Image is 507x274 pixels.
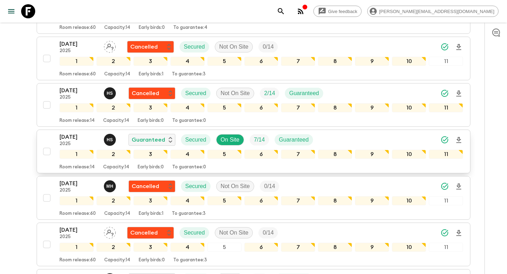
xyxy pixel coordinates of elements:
[313,6,362,17] a: Give feedback
[96,243,131,252] div: 2
[184,43,205,51] p: Secured
[455,43,463,51] svg: Download Onboarding
[130,229,158,237] p: Cancelled
[138,118,164,124] p: Early birds: 0
[367,6,499,17] div: [PERSON_NAME][EMAIL_ADDRESS][DOMAIN_NAME]
[133,150,168,159] div: 3
[60,118,95,124] p: Room release: 14
[104,182,117,188] span: Mr. Heng Pringratana (Prefer name : James)
[207,150,242,159] div: 5
[60,25,96,31] p: Room release: 60
[355,243,389,252] div: 9
[173,257,207,263] p: To guarantee: 3
[60,103,94,112] div: 1
[429,103,463,112] div: 11
[279,136,309,144] p: Guaranteed
[281,196,315,205] div: 7
[107,137,113,143] p: H S
[185,182,206,191] p: Secured
[60,40,98,48] p: [DATE]
[455,182,463,191] svg: Download Onboarding
[127,41,174,53] div: Flash Pack cancellation
[318,57,352,66] div: 8
[60,226,98,234] p: [DATE]
[170,150,205,159] div: 4
[130,43,158,51] p: Cancelled
[172,71,206,77] p: To guarantee: 3
[440,136,449,144] svg: Synced Successfully
[132,89,159,98] p: Cancelled
[96,150,131,159] div: 2
[180,227,209,238] div: Secured
[281,243,315,252] div: 7
[104,25,130,31] p: Capacity: 14
[392,243,426,252] div: 10
[263,229,274,237] p: 0 / 14
[429,243,463,252] div: 11
[104,211,130,217] p: Capacity: 14
[392,103,426,112] div: 10
[274,4,288,18] button: search adventures
[207,57,242,66] div: 5
[103,164,129,170] p: Capacity: 14
[96,103,131,112] div: 2
[185,136,206,144] p: Secured
[281,103,315,112] div: 7
[221,136,239,144] p: On Site
[104,180,117,192] button: MH
[355,57,389,66] div: 9
[96,196,131,205] div: 2
[221,89,250,98] p: Not On Site
[263,43,274,51] p: 0 / 14
[60,234,98,240] p: 2025
[355,103,389,112] div: 9
[244,103,278,112] div: 6
[260,181,279,192] div: Trip Fill
[107,91,113,96] p: H S
[139,211,163,217] p: Early birds: 1
[60,48,98,54] p: 2025
[173,25,207,31] p: To guarantee: 4
[429,57,463,66] div: 11
[318,150,352,159] div: 8
[244,196,278,205] div: 6
[37,130,470,173] button: [DATE]2025Hong SarouGuaranteedSecuredOn SiteTrip FillGuaranteed1234567891011Room release:14Capaci...
[355,150,389,159] div: 9
[172,164,206,170] p: To guarantee: 0
[129,87,175,99] div: Flash Pack cancellation
[258,41,278,52] div: Trip Fill
[60,179,98,188] p: [DATE]
[129,180,175,192] div: Flash Pack cancellation
[207,243,242,252] div: 5
[170,57,205,66] div: 4
[429,196,463,205] div: 11
[392,150,426,159] div: 10
[37,223,470,266] button: [DATE]2025Assign pack leaderFlash Pack cancellationSecuredNot On SiteTrip Fill1234567891011Room r...
[392,196,426,205] div: 10
[216,88,255,99] div: Not On Site
[37,83,470,127] button: [DATE]2025Hong SarouFlash Pack cancellationSecuredNot On SiteTrip FillGuaranteed1234567891011Room...
[254,136,265,144] p: 7 / 14
[104,134,117,146] button: HS
[440,182,449,191] svg: Synced Successfully
[216,181,255,192] div: Not On Site
[104,229,116,235] span: Assign pack leader
[104,257,130,263] p: Capacity: 14
[392,57,426,66] div: 10
[455,136,463,144] svg: Download Onboarding
[60,211,96,217] p: Room release: 60
[429,150,463,159] div: 11
[244,57,278,66] div: 6
[60,71,96,77] p: Room release: 60
[455,89,463,98] svg: Download Onboarding
[37,176,470,220] button: [DATE]2025Mr. Heng Pringratana (Prefer name : James)Flash Pack cancellationSecuredNot On SiteTrip...
[318,243,352,252] div: 8
[133,103,168,112] div: 3
[96,57,131,66] div: 2
[60,57,94,66] div: 1
[180,41,209,52] div: Secured
[455,229,463,237] svg: Download Onboarding
[60,95,98,100] p: 2025
[170,196,205,205] div: 4
[258,227,278,238] div: Trip Fill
